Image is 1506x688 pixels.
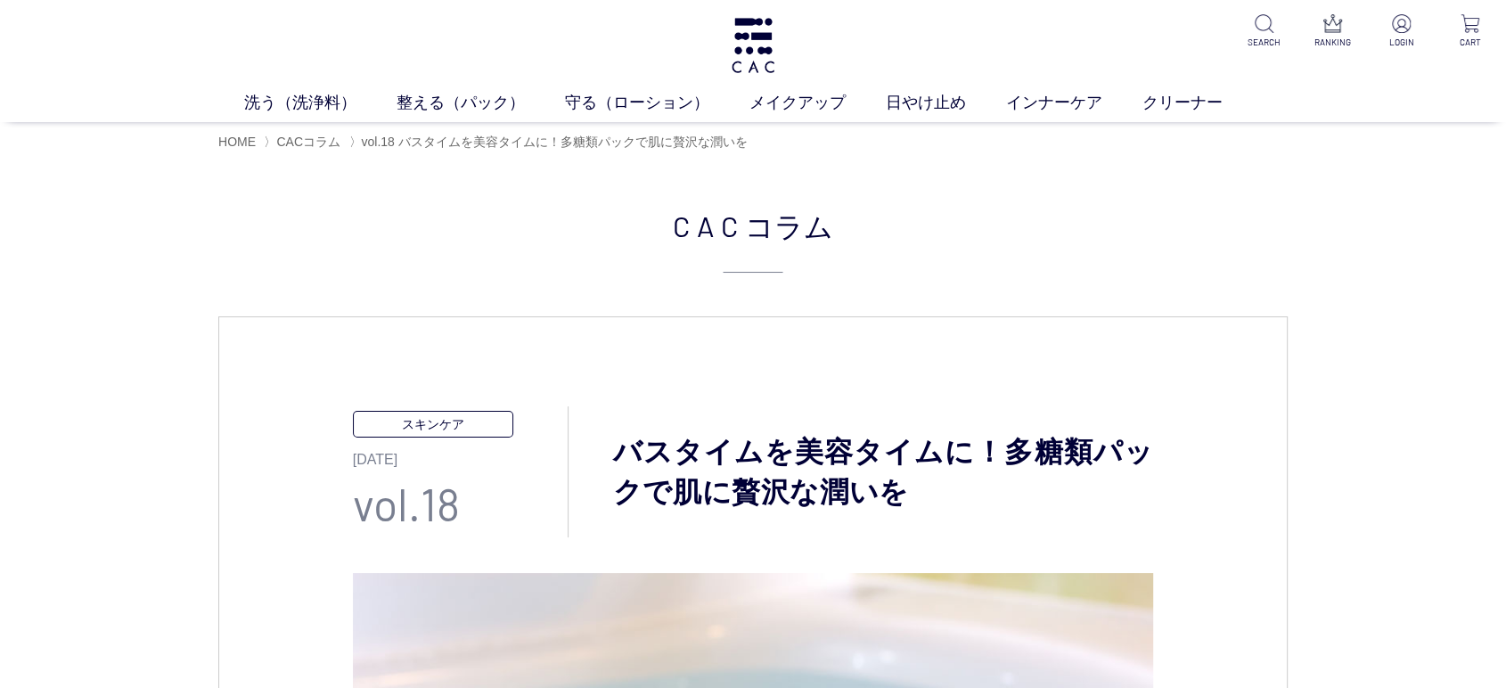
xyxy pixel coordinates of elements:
p: RANKING [1311,36,1355,49]
a: メイクアップ [749,91,886,115]
div: キーワード流入 [207,107,287,119]
div: ドメイン: [DOMAIN_NAME][PERSON_NAME] [46,46,305,62]
a: HOME [218,135,256,149]
img: website_grey.svg [29,46,43,62]
span: vol.18 バスタイムを美容タイムに！多糖類パックで肌に贅沢な潤いを [361,135,747,149]
div: ドメイン概要 [80,107,149,119]
a: RANKING [1311,14,1355,49]
p: vol.18 [353,471,569,537]
a: CART [1448,14,1492,49]
a: 守る（ローション） [565,91,749,115]
img: tab_domain_overview_orange.svg [61,105,75,119]
a: 洗う（洗浄料） [244,91,397,115]
p: スキンケア [353,411,513,437]
li: 〉 [348,134,751,151]
a: LOGIN [1379,14,1423,49]
h1: バスタイムを美容タイムに！多糖類パックで肌に贅沢な潤いを [569,432,1153,512]
p: SEARCH [1242,36,1286,49]
a: SEARCH [1242,14,1286,49]
a: CACコラム [276,135,340,149]
a: 整える（パック） [397,91,565,115]
p: CART [1448,36,1492,49]
img: logo_orange.svg [29,29,43,43]
div: CAC [218,204,1288,273]
p: [DATE] [353,438,569,471]
img: tab_keywords_by_traffic_grey.svg [187,105,201,119]
a: インナーケア [1006,91,1142,115]
a: 日やけ止め [886,91,1006,115]
p: LOGIN [1379,36,1423,49]
li: 〉 [264,134,345,151]
img: logo [729,18,777,73]
div: v 4.0.25 [50,29,87,43]
a: クリーナー [1142,91,1263,115]
span: コラム [745,204,833,247]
